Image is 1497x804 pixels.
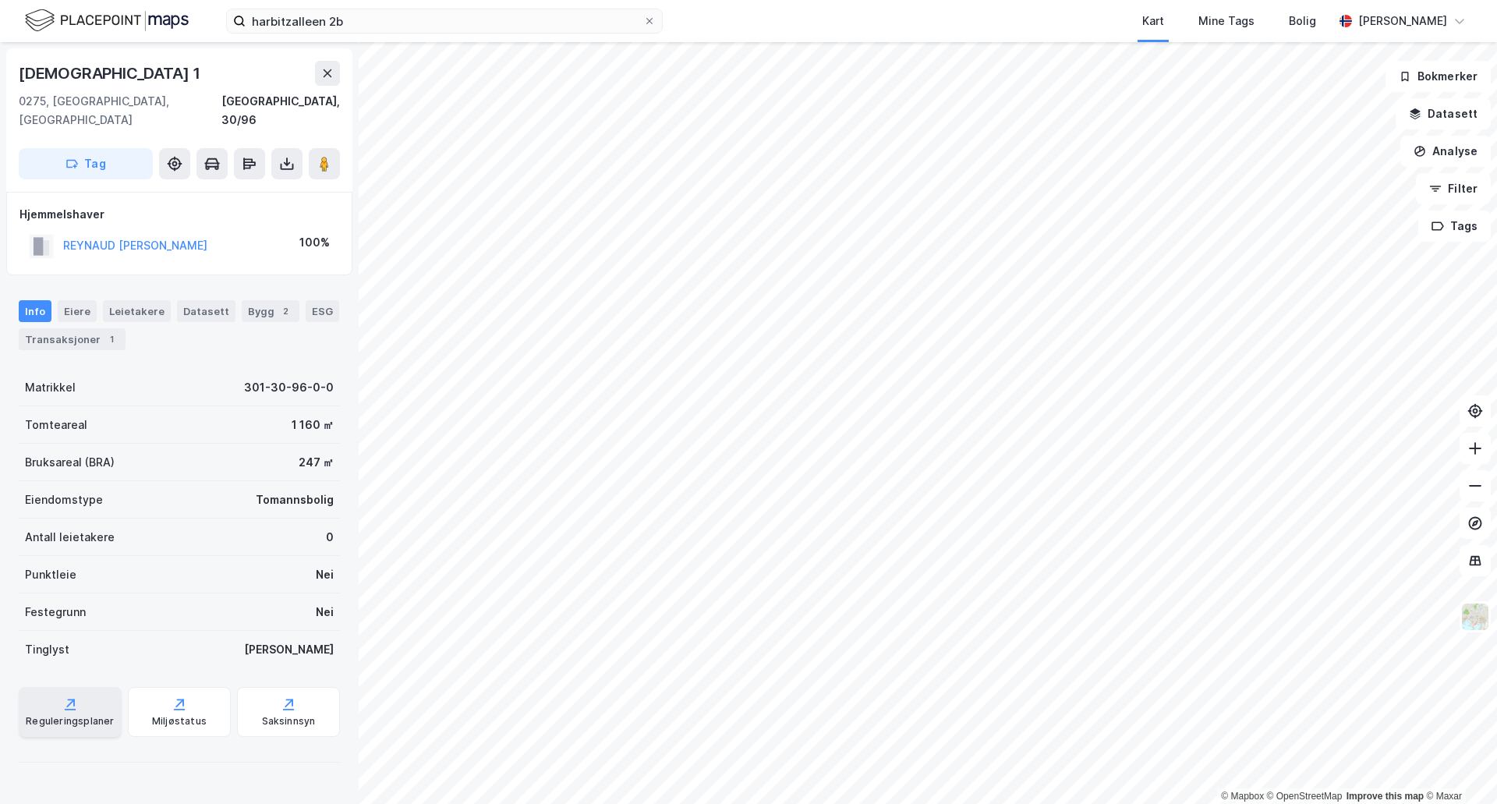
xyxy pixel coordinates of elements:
button: Filter [1416,173,1491,204]
input: Søk på adresse, matrikkel, gårdeiere, leietakere eller personer [246,9,643,33]
div: 0 [326,528,334,547]
div: Hjemmelshaver [19,205,339,224]
button: Tags [1418,211,1491,242]
div: Festegrunn [25,603,86,622]
button: Analyse [1400,136,1491,167]
div: [DEMOGRAPHIC_DATA] 1 [19,61,203,86]
div: Nei [316,603,334,622]
div: 100% [299,233,330,252]
div: Tomannsbolig [256,491,334,509]
div: Leietakere [103,300,171,322]
div: 1 [104,331,119,347]
img: Z [1460,602,1490,632]
div: Info [19,300,51,322]
iframe: Chat Widget [1419,729,1497,804]
button: Tag [19,148,153,179]
div: Bygg [242,300,299,322]
div: Punktleie [25,565,76,584]
div: Datasett [177,300,235,322]
div: 1 160 ㎡ [292,416,334,434]
div: Eiendomstype [25,491,103,509]
div: Eiere [58,300,97,322]
a: OpenStreetMap [1267,791,1343,802]
div: 0275, [GEOGRAPHIC_DATA], [GEOGRAPHIC_DATA] [19,92,221,129]
div: 2 [278,303,293,319]
div: Reguleringsplaner [26,715,114,728]
div: 247 ㎡ [299,453,334,472]
div: Tinglyst [25,640,69,659]
a: Mapbox [1221,791,1264,802]
div: Miljøstatus [152,715,207,728]
div: [GEOGRAPHIC_DATA], 30/96 [221,92,340,129]
div: Antall leietakere [25,528,115,547]
a: Improve this map [1347,791,1424,802]
div: Saksinnsyn [262,715,316,728]
div: 301-30-96-0-0 [244,378,334,397]
div: Tomteareal [25,416,87,434]
div: Transaksjoner [19,328,126,350]
button: Datasett [1396,98,1491,129]
div: Mine Tags [1198,12,1255,30]
div: Kart [1142,12,1164,30]
div: Bolig [1289,12,1316,30]
button: Bokmerker [1386,61,1491,92]
div: [PERSON_NAME] [244,640,334,659]
div: [PERSON_NAME] [1358,12,1447,30]
div: Matrikkel [25,378,76,397]
div: Bruksareal (BRA) [25,453,115,472]
div: Nei [316,565,334,584]
img: logo.f888ab2527a4732fd821a326f86c7f29.svg [25,7,189,34]
div: ESG [306,300,339,322]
